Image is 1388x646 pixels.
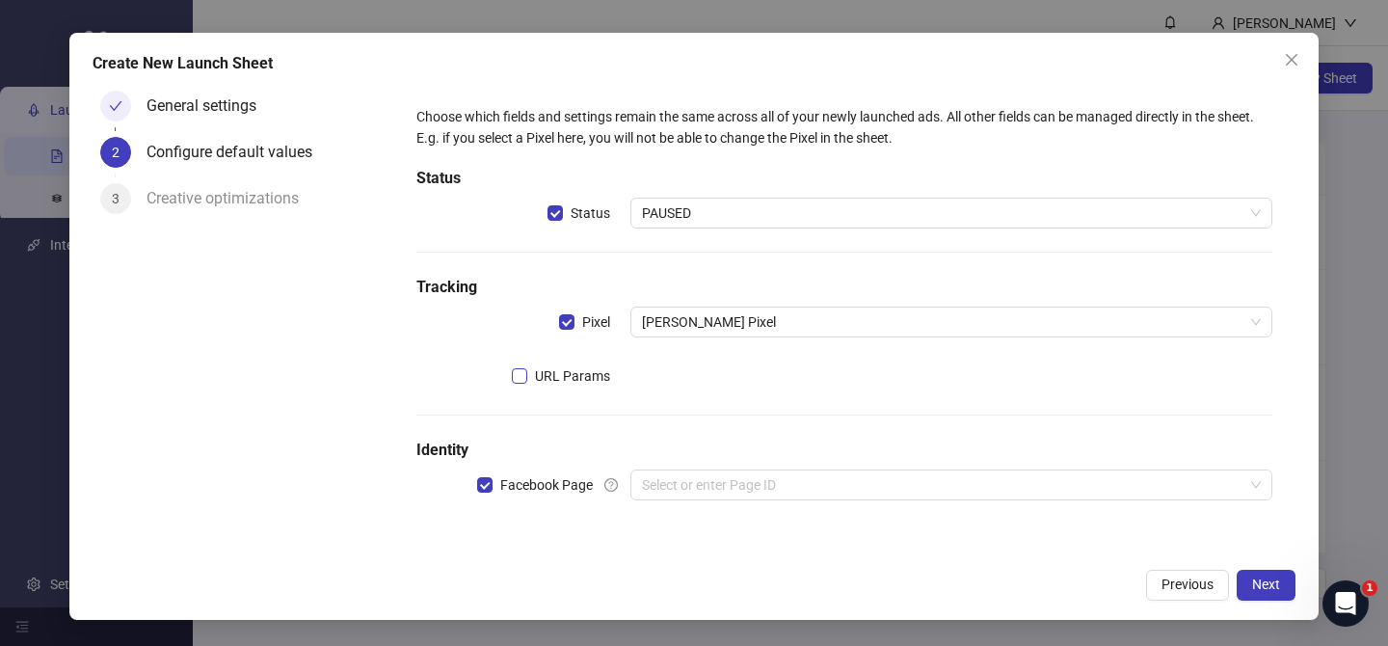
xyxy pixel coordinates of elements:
[642,199,1261,228] span: PAUSED
[416,106,1272,148] div: Choose which fields and settings remain the same across all of your newly launched ads. All other...
[1322,580,1369,627] iframe: Intercom live chat
[112,145,120,160] span: 2
[563,202,618,224] span: Status
[416,167,1272,190] h5: Status
[416,439,1272,462] h5: Identity
[112,191,120,206] span: 3
[1146,570,1229,601] button: Previous
[527,365,618,387] span: URL Params
[147,137,328,168] div: Configure default values
[1252,577,1280,592] span: Next
[1237,570,1295,601] button: Next
[109,99,122,113] span: check
[574,311,618,333] span: Pixel
[147,183,314,214] div: Creative optimizations
[1362,580,1377,596] span: 1
[493,474,601,496] span: Facebook Page
[642,308,1261,336] span: Matt Murphy's Pixel
[147,91,272,121] div: General settings
[1276,44,1307,75] button: Close
[416,276,1272,299] h5: Tracking
[93,52,1295,75] div: Create New Launch Sheet
[604,478,618,492] span: question-circle
[1161,577,1214,592] span: Previous
[1284,52,1299,67] span: close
